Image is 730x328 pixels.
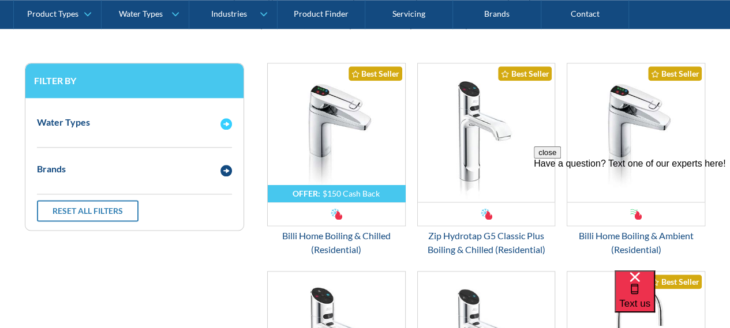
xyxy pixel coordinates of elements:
[119,9,163,19] div: Water Types
[268,63,405,202] img: Billi Home Boiling & Chilled (Residential)
[418,63,555,202] img: Zip Hydrotap G5 Classic Plus Boiling & Chilled (Residential)
[648,66,702,81] div: Best Seller
[293,188,320,198] div: OFFER:
[567,63,705,257] a: Billi Home Boiling & Ambient (Residential)Best SellerBilli Home Boiling & Ambient (Residential)
[349,66,402,81] div: Best Seller
[615,270,730,328] iframe: podium webchat widget bubble
[267,63,406,257] a: OFFER:$150 Cash BackBilli Home Boiling & Chilled (Residential)Best SellerBilli Home Boiling & Chi...
[27,9,78,19] div: Product Types
[534,146,730,285] iframe: podium webchat widget prompt
[37,162,66,176] div: Brands
[417,63,556,257] a: Zip Hydrotap G5 Classic Plus Boiling & Chilled (Residential)Best SellerZip Hydrotap G5 Classic Pl...
[267,229,406,257] div: Billi Home Boiling & Chilled (Residential)
[37,200,138,221] a: Reset all filters
[498,66,552,81] div: Best Seller
[323,188,380,198] div: $150 Cash Back
[567,63,705,202] img: Billi Home Boiling & Ambient (Residential)
[37,115,90,129] div: Water Types
[211,9,246,19] div: Industries
[417,229,556,257] div: Zip Hydrotap G5 Classic Plus Boiling & Chilled (Residential)
[34,75,235,86] h3: Filter by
